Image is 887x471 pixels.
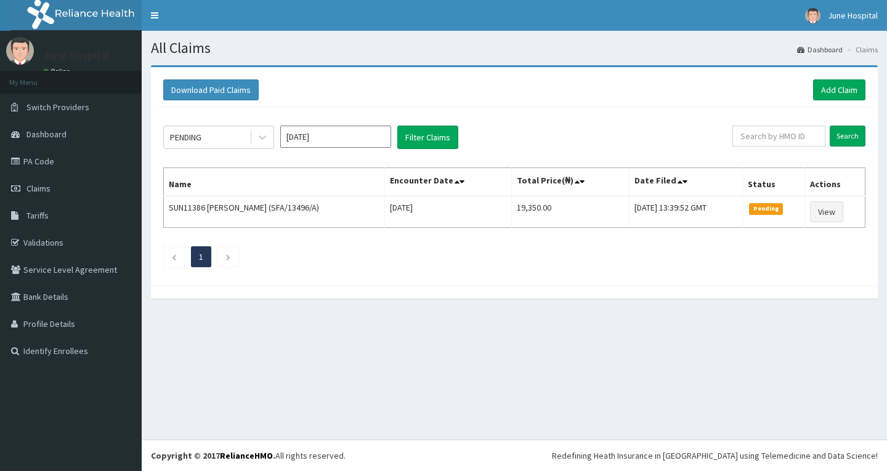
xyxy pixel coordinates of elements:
[142,440,887,471] footer: All rights reserved.
[6,37,34,65] img: User Image
[749,203,783,214] span: Pending
[511,168,629,196] th: Total Price(₦)
[164,168,385,196] th: Name
[43,50,110,61] p: June Hospital
[225,251,231,262] a: Next page
[743,168,805,196] th: Status
[164,196,385,228] td: SUN11386 [PERSON_NAME] (SFA/13496/A)
[163,79,259,100] button: Download Paid Claims
[630,168,743,196] th: Date Filed
[26,210,49,221] span: Tariffs
[828,10,878,21] span: June Hospital
[170,131,201,143] div: PENDING
[384,168,511,196] th: Encounter Date
[397,126,458,149] button: Filter Claims
[844,44,878,55] li: Claims
[26,102,89,113] span: Switch Providers
[732,126,825,147] input: Search by HMO ID
[43,67,73,76] a: Online
[805,8,820,23] img: User Image
[26,129,67,140] span: Dashboard
[797,44,843,55] a: Dashboard
[151,40,878,56] h1: All Claims
[805,168,865,196] th: Actions
[511,196,629,228] td: 19,350.00
[151,450,275,461] strong: Copyright © 2017 .
[810,201,843,222] a: View
[220,450,273,461] a: RelianceHMO
[199,251,203,262] a: Page 1 is your current page
[384,196,511,228] td: [DATE]
[280,126,391,148] input: Select Month and Year
[630,196,743,228] td: [DATE] 13:39:52 GMT
[552,449,878,462] div: Redefining Heath Insurance in [GEOGRAPHIC_DATA] using Telemedicine and Data Science!
[26,183,51,194] span: Claims
[830,126,865,147] input: Search
[171,251,177,262] a: Previous page
[813,79,865,100] a: Add Claim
